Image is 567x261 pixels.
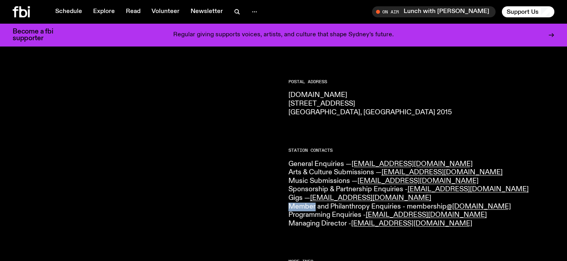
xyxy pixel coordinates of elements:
a: [EMAIL_ADDRESS][DOMAIN_NAME] [310,194,431,201]
h2: Station Contacts [288,148,555,153]
a: Explore [88,6,120,17]
span: Support Us [507,8,539,15]
a: [EMAIL_ADDRESS][DOMAIN_NAME] [351,220,472,227]
h3: Become a fbi supporter [13,28,63,42]
a: [EMAIL_ADDRESS][DOMAIN_NAME] [366,211,487,218]
button: Support Us [502,6,554,17]
a: [EMAIL_ADDRESS][DOMAIN_NAME] [382,169,503,176]
a: [EMAIL_ADDRESS][DOMAIN_NAME] [352,160,473,168]
h2: Postal Address [288,80,555,84]
button: On AirLunch with [PERSON_NAME] [372,6,496,17]
a: @[DOMAIN_NAME] [447,203,511,210]
p: Regular giving supports voices, artists, and culture that shape Sydney’s future. [173,32,394,39]
a: [EMAIL_ADDRESS][DOMAIN_NAME] [357,177,479,185]
a: Newsletter [186,6,228,17]
a: [EMAIL_ADDRESS][DOMAIN_NAME] [408,186,529,193]
a: Schedule [51,6,87,17]
a: Volunteer [147,6,184,17]
p: General Enquiries — Arts & Culture Submissions — Music Submissions — Sponsorship & Partnership En... [288,160,555,228]
p: [DOMAIN_NAME] [STREET_ADDRESS] [GEOGRAPHIC_DATA], [GEOGRAPHIC_DATA] 2015 [288,91,555,117]
a: Read [121,6,145,17]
